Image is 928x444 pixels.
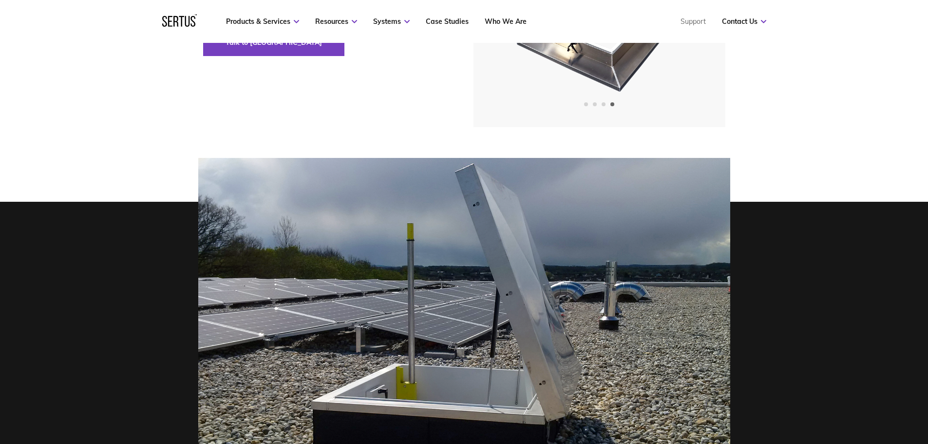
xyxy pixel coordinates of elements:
[584,102,588,106] span: Go to slide 1
[426,17,469,26] a: Case Studies
[485,17,527,26] a: Who We Are
[373,17,410,26] a: Systems
[315,17,357,26] a: Resources
[753,331,928,444] iframe: Chat Widget
[602,102,606,106] span: Go to slide 3
[681,17,706,26] a: Support
[226,17,299,26] a: Products & Services
[722,17,766,26] a: Contact Us
[593,102,597,106] span: Go to slide 2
